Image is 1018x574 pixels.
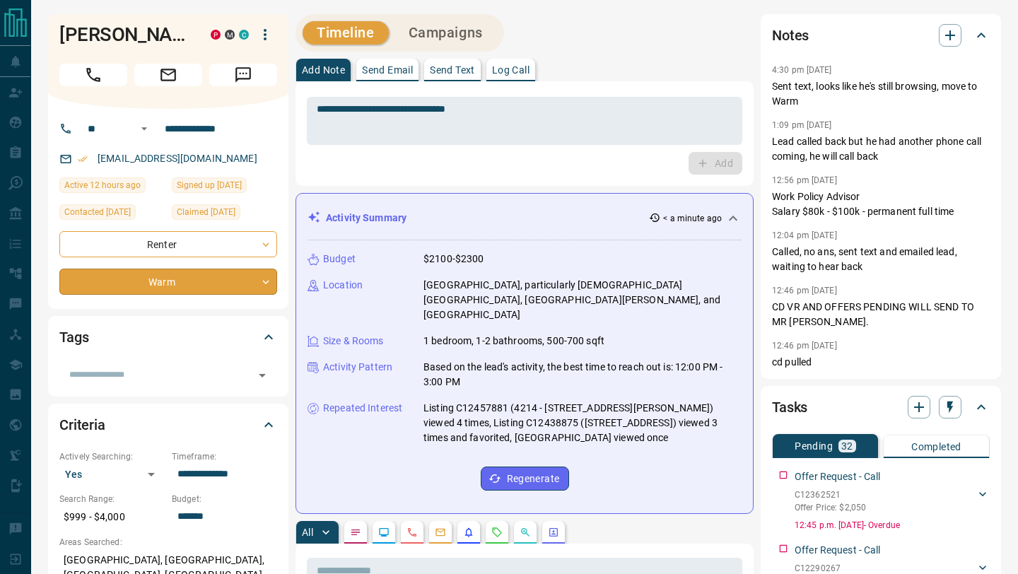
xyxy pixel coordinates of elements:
[302,527,313,537] p: All
[350,527,361,538] svg: Notes
[772,79,990,109] p: Sent text, looks like he's still browsing, move to Warm
[59,204,165,224] div: Mon Sep 08 2025
[772,18,990,52] div: Notes
[772,355,990,370] p: cd pulled
[435,527,446,538] svg: Emails
[423,360,742,389] p: Based on the lead's activity, the best time to reach out is: 12:00 PM - 3:00 PM
[323,278,363,293] p: Location
[323,401,402,416] p: Repeated Interest
[302,65,345,75] p: Add Note
[378,527,390,538] svg: Lead Browsing Activity
[209,64,277,86] span: Message
[841,441,853,451] p: 32
[59,23,189,46] h1: [PERSON_NAME]
[772,245,990,274] p: Called, no ans, sent text and emailed lead, waiting to hear back
[795,486,990,517] div: C12362521Offer Price: $2,050
[772,24,809,47] h2: Notes
[59,320,277,354] div: Tags
[423,334,604,348] p: 1 bedroom, 1-2 bathrooms, 500-700 sqft
[59,505,165,529] p: $999 - $4,000
[59,414,105,436] h2: Criteria
[491,527,503,538] svg: Requests
[59,231,277,257] div: Renter
[772,341,837,351] p: 12:46 pm [DATE]
[323,360,392,375] p: Activity Pattern
[59,326,88,348] h2: Tags
[252,365,272,385] button: Open
[134,64,202,86] span: Email
[772,230,837,240] p: 12:04 pm [DATE]
[394,21,497,45] button: Campaigns
[911,442,961,452] p: Completed
[59,408,277,442] div: Criteria
[795,519,990,532] p: 12:45 p.m. [DATE] - Overdue
[172,177,277,197] div: Wed Apr 28 2021
[78,154,88,164] svg: Email Verified
[772,286,837,295] p: 12:46 pm [DATE]
[64,205,131,219] span: Contacted [DATE]
[362,65,413,75] p: Send Email
[772,300,990,329] p: CD VR AND OFFERS PENDING WILL SEND TO MR [PERSON_NAME].
[172,204,277,224] div: Tue Sep 09 2025
[172,493,277,505] p: Budget:
[59,536,277,549] p: Areas Searched:
[423,252,484,266] p: $2100-$2300
[59,64,127,86] span: Call
[59,463,165,486] div: Yes
[225,30,235,40] div: mrloft.ca
[772,120,832,130] p: 1:09 pm [DATE]
[772,390,990,424] div: Tasks
[795,469,881,484] p: Offer Request - Call
[492,65,530,75] p: Log Call
[772,134,990,164] p: Lead called back but he had another phone call coming, he will call back
[772,189,990,219] p: Work Policy Advisor Salary $80k - $100k - permanent full time
[308,205,742,231] div: Activity Summary< a minute ago
[59,493,165,505] p: Search Range:
[59,269,277,295] div: Warm
[772,175,837,185] p: 12:56 pm [DATE]
[323,334,384,348] p: Size & Rooms
[177,205,235,219] span: Claimed [DATE]
[64,178,141,192] span: Active 12 hours ago
[548,527,559,538] svg: Agent Actions
[663,212,722,225] p: < a minute ago
[795,488,866,501] p: C12362521
[423,278,742,322] p: [GEOGRAPHIC_DATA], particularly [DEMOGRAPHIC_DATA][GEOGRAPHIC_DATA], [GEOGRAPHIC_DATA][PERSON_NAM...
[303,21,389,45] button: Timeline
[795,441,833,451] p: Pending
[520,527,531,538] svg: Opportunities
[795,501,866,514] p: Offer Price: $2,050
[98,153,257,164] a: [EMAIL_ADDRESS][DOMAIN_NAME]
[59,177,165,197] div: Tue Oct 14 2025
[772,65,832,75] p: 4:30 pm [DATE]
[463,527,474,538] svg: Listing Alerts
[481,467,569,491] button: Regenerate
[772,396,807,418] h2: Tasks
[172,450,277,463] p: Timeframe:
[211,30,221,40] div: property.ca
[795,543,881,558] p: Offer Request - Call
[323,252,356,266] p: Budget
[136,120,153,137] button: Open
[423,401,742,445] p: Listing C12457881 (4214 - [STREET_ADDRESS][PERSON_NAME]) viewed 4 times, Listing C12438875 ([STRE...
[59,450,165,463] p: Actively Searching:
[326,211,406,225] p: Activity Summary
[177,178,242,192] span: Signed up [DATE]
[430,65,475,75] p: Send Text
[406,527,418,538] svg: Calls
[239,30,249,40] div: condos.ca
